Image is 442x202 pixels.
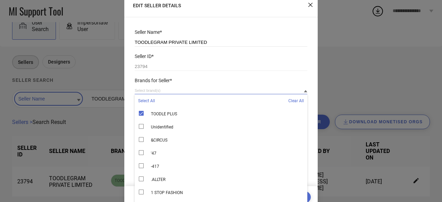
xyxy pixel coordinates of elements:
input: Add seller name here [135,38,307,47]
div: .ALLTER [135,173,307,186]
span: Select All [138,98,155,103]
input: Add seller id here (numbers only) [135,62,307,71]
div: TOODLE PLUS [135,107,307,121]
span: Clear All [288,98,304,103]
span: EDIT SELLER DETAILS [133,3,181,8]
div: Seller Name* [135,29,307,35]
div: Brands for Seller* [135,78,307,83]
div: '47 [135,147,307,160]
span: 1 STOP FASHION [151,190,183,195]
div: Unidentified [135,121,307,134]
div: -417 [135,160,307,173]
div: 1 STOP FASHION [135,186,307,199]
span: -417 [151,164,159,169]
div: &CIRCUS [135,134,307,147]
span: Unidentified [151,125,173,129]
span: .ALLTER [151,177,165,182]
input: Select brand(s) [135,87,307,94]
span: TOODLE PLUS [151,112,177,116]
span: '47 [151,151,156,156]
span: &CIRCUS [151,138,167,143]
div: Seller ID* [135,54,307,59]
